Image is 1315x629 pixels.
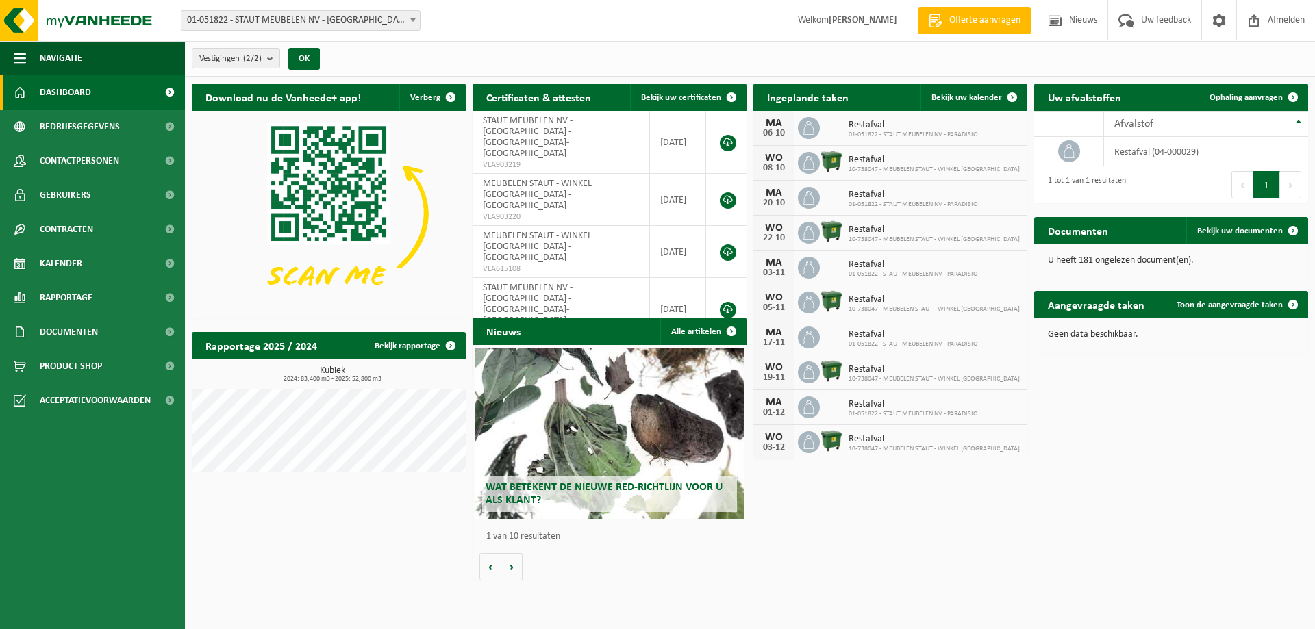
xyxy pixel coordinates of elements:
span: Wat betekent de nieuwe RED-richtlijn voor u als klant? [486,482,723,506]
div: 17-11 [760,338,788,348]
div: WO [760,292,788,303]
div: WO [760,153,788,164]
a: Bekijk uw kalender [920,84,1026,111]
button: 1 [1253,171,1280,198]
button: Verberg [399,84,464,111]
button: Vorige [479,553,501,580]
div: 03-11 [760,268,788,278]
a: Alle artikelen [660,318,745,345]
span: Restafval [849,329,978,340]
div: 20-10 [760,198,788,208]
td: [DATE] [650,278,706,341]
h2: Documenten [1034,217,1122,244]
span: 01-051822 - STAUT MEUBELEN NV - PARADISIO [849,201,978,209]
img: WB-1100-HPE-GN-01 [820,290,843,313]
td: [DATE] [650,226,706,278]
span: Restafval [849,434,1020,445]
span: 01-051822 - STAUT MEUBELEN NV - PARADISIO - NIEUWKERKEN-WAAS [181,10,421,31]
span: Bekijk uw documenten [1197,227,1283,235]
span: Verberg [410,93,440,102]
div: 01-12 [760,408,788,418]
p: Geen data beschikbaar. [1048,330,1294,339]
span: VLA903220 [483,211,639,222]
span: Gebruikers [40,178,91,212]
strong: [PERSON_NAME] [829,15,897,25]
span: Restafval [849,224,1020,235]
h3: Kubiek [199,366,466,383]
h2: Aangevraagde taken [1034,291,1158,318]
span: Acceptatievoorwaarden [40,383,151,418]
span: Dashboard [40,75,91,110]
span: 01-051822 - STAUT MEUBELEN NV - PARADISIO [849,270,978,279]
span: Vestigingen [199,49,262,69]
div: WO [760,432,788,443]
span: Contactpersonen [40,144,119,178]
div: MA [760,327,788,338]
span: Bekijk uw kalender [931,93,1002,102]
div: 03-12 [760,443,788,452]
span: 10-738047 - MEUBELEN STAUT - WINKEL [GEOGRAPHIC_DATA] [849,235,1020,244]
span: Restafval [849,155,1020,166]
td: [DATE] [650,111,706,174]
img: WB-1100-HPE-GN-01 [820,220,843,243]
a: Bekijk rapportage [364,332,464,359]
div: WO [760,362,788,373]
button: Vestigingen(2/2) [192,48,280,68]
span: Restafval [849,120,978,131]
button: Next [1280,171,1301,198]
span: Offerte aanvragen [946,14,1024,27]
div: WO [760,222,788,233]
span: 10-738047 - MEUBELEN STAUT - WINKEL [GEOGRAPHIC_DATA] [849,375,1020,383]
h2: Nieuws [473,318,534,344]
h2: Download nu de Vanheede+ app! [192,84,375,110]
img: WB-1100-HPE-GN-01 [820,359,843,383]
div: 05-11 [760,303,788,313]
div: 22-10 [760,233,788,243]
span: 10-738047 - MEUBELEN STAUT - WINKEL [GEOGRAPHIC_DATA] [849,445,1020,453]
a: Bekijk uw documenten [1186,217,1307,244]
div: MA [760,118,788,129]
span: Navigatie [40,41,82,75]
span: Bekijk uw certificaten [641,93,721,102]
img: Download de VHEPlus App [192,111,466,316]
h2: Rapportage 2025 / 2024 [192,332,331,359]
span: Toon de aangevraagde taken [1177,300,1283,309]
span: Documenten [40,315,98,349]
span: VLA615108 [483,264,639,274]
p: 1 van 10 resultaten [486,532,740,541]
span: 10-738047 - MEUBELEN STAUT - WINKEL [GEOGRAPHIC_DATA] [849,305,1020,313]
a: Bekijk uw certificaten [630,84,745,111]
div: 08-10 [760,164,788,173]
span: 01-051822 - STAUT MEUBELEN NV - PARADISIO [849,340,978,348]
span: 01-051822 - STAUT MEUBELEN NV - PARADISIO [849,410,978,418]
span: Contracten [40,212,93,246]
div: MA [760,188,788,198]
div: 1 tot 1 van 1 resultaten [1041,170,1126,200]
span: MEUBELEN STAUT - WINKEL [GEOGRAPHIC_DATA] - [GEOGRAPHIC_DATA] [483,179,592,211]
div: MA [760,257,788,268]
button: Volgende [501,553,523,580]
div: 19-11 [760,373,788,383]
span: Restafval [849,259,978,270]
a: Wat betekent de nieuwe RED-richtlijn voor u als klant? [475,348,744,519]
img: WB-1100-HPE-GN-01 [820,429,843,452]
p: U heeft 181 ongelezen document(en). [1048,256,1294,266]
button: OK [288,48,320,70]
h2: Ingeplande taken [753,84,862,110]
span: MEUBELEN STAUT - WINKEL [GEOGRAPHIC_DATA] - [GEOGRAPHIC_DATA] [483,231,592,263]
count: (2/2) [243,54,262,63]
span: Restafval [849,294,1020,305]
span: 01-051822 - STAUT MEUBELEN NV - PARADISIO [849,131,978,139]
h2: Certificaten & attesten [473,84,605,110]
span: 10-738047 - MEUBELEN STAUT - WINKEL [GEOGRAPHIC_DATA] [849,166,1020,174]
a: Toon de aangevraagde taken [1166,291,1307,318]
td: restafval (04-000029) [1104,137,1308,166]
a: Ophaling aanvragen [1199,84,1307,111]
span: Restafval [849,364,1020,375]
button: Previous [1231,171,1253,198]
span: Product Shop [40,349,102,383]
span: STAUT MEUBELEN NV - [GEOGRAPHIC_DATA] - [GEOGRAPHIC_DATA]-[GEOGRAPHIC_DATA] [483,116,573,159]
img: WB-1100-HPE-GN-01 [820,150,843,173]
span: Afvalstof [1114,118,1153,129]
td: [DATE] [650,174,706,226]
